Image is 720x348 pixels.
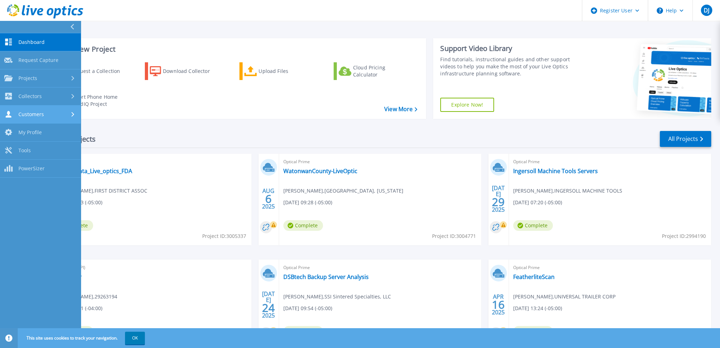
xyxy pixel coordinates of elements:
span: Request Capture [18,57,58,63]
span: Complete [513,326,553,337]
a: Download Collector [145,62,224,80]
span: Optical Prime [513,158,707,166]
span: This site uses cookies to track your navigation. [19,332,145,344]
a: Request a Collection [50,62,129,80]
span: [DATE] 09:54 (-05:00) [283,304,332,312]
div: Support Video Library [440,44,582,53]
span: [DATE] 13:24 (-05:00) [513,304,562,312]
span: [DATE] 07:20 (-05:00) [513,199,562,206]
div: Cloud Pricing Calculator [353,64,410,78]
span: [PERSON_NAME] , FIRST DISTRICT ASSOC [53,187,147,195]
div: Download Collector [163,64,220,78]
span: [PERSON_NAME] , UNIVERSAL TRAILER CORP [513,293,616,301]
a: All Projects [660,131,711,147]
span: Project ID: 2994190 [662,232,706,240]
span: 6 [265,196,272,202]
div: AUG 2025 [262,186,275,212]
a: Cloud Pricing Calculator [334,62,413,80]
button: OK [125,332,145,344]
span: [PERSON_NAME] , INGERSOLL MACHINE TOOLS [513,187,622,195]
a: Ingersoll Machine Tools Servers [513,167,598,175]
span: Complete [513,220,553,231]
div: Find tutorials, instructional guides and other support videos to help you make the most of your L... [440,56,582,77]
a: Upload Files [239,62,318,80]
div: Import Phone Home CloudIQ Project [69,93,125,108]
a: Backup_data_Live_optics_FDA [53,167,132,175]
span: Tools [18,147,31,154]
span: [DATE] 09:28 (-05:00) [283,199,332,206]
a: View More [384,106,417,113]
div: Upload Files [259,64,315,78]
span: PowerSizer [18,165,45,172]
span: NetWorker (API) [53,264,247,272]
div: APR 2025 [492,292,505,318]
span: Project ID: 3005337 [202,232,246,240]
a: FeatherliteScan [513,273,555,280]
span: [PERSON_NAME] , 29263194 [53,293,117,301]
span: Optical Prime [513,264,707,272]
span: Customers [18,111,44,118]
span: DJ [703,7,709,13]
div: Request a Collection [70,64,127,78]
span: Complete [283,326,323,337]
span: Project ID: 3004771 [432,232,476,240]
span: Optical Prime [283,158,477,166]
span: Complete [283,220,323,231]
span: 16 [492,302,505,308]
a: WatonwanCounty-LiveOptic [283,167,357,175]
div: [DATE] 2025 [262,292,275,318]
span: [PERSON_NAME] , SSI Sintered Specialties, LLC [283,293,391,301]
h3: Start a New Project [50,45,417,53]
span: My Profile [18,129,42,136]
span: Dashboard [18,39,45,45]
span: 29 [492,199,505,205]
span: [PERSON_NAME] , [GEOGRAPHIC_DATA], [US_STATE] [283,187,403,195]
div: [DATE] 2025 [492,186,505,212]
a: DSBtech Backup Server Analysis [283,273,369,280]
span: Projects [18,75,37,81]
span: Collectors [18,93,42,99]
span: Optical Prime [283,264,477,272]
a: Explore Now! [440,98,494,112]
span: Optical Prime [53,158,247,166]
span: 24 [262,305,275,311]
